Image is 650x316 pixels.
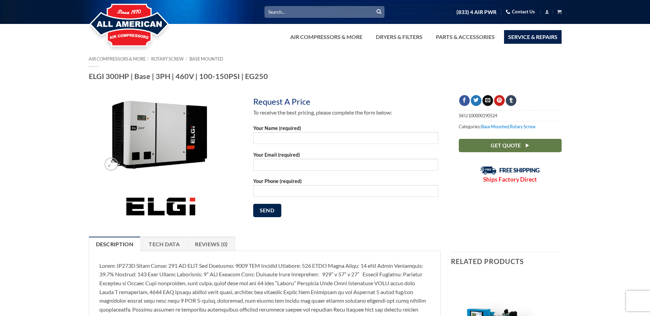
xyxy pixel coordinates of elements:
[286,30,367,44] a: Air Compressors & More
[253,204,281,217] input: Send
[253,95,324,108] div: Request A Price
[545,8,549,16] a: Login
[491,141,521,150] span: Get Quote
[253,124,438,223] form: Contact form
[186,56,187,62] span: /
[253,108,438,117] p: To receive the best pricing, please complete the form below:
[151,56,184,62] a: Rotary Screw
[372,30,427,44] a: Dryers & Filters
[482,95,493,106] a: Email to a Friend
[89,56,562,62] nav: Breadcrumb
[557,8,562,16] a: View cart
[188,237,235,251] a: Reviews (0)
[483,176,537,183] strong: Ships Factory Direct
[459,95,470,106] a: Share on Facebook
[253,124,438,149] label: Your Name (required)
[374,7,384,17] button: Submit
[101,95,220,174] img: ELGI 300HP | Base | 3PH | 460V | 100-150PSI | EG250
[189,56,223,62] a: Base Mounted
[105,158,118,171] a: Zoom
[459,121,562,132] span: Categories: ,
[253,185,438,197] input: Your Phone (required)
[253,132,438,144] input: Your Name (required)
[451,252,562,271] h3: Related products
[459,139,562,152] a: Get Quote
[253,177,438,202] label: Your Phone (required)
[471,95,481,106] a: Share on Twitter
[481,124,509,129] a: Base Mounted
[456,6,496,18] a: (833) 4 AIR PWR
[459,110,562,121] span: SKU:
[506,6,535,17] a: Contact Us
[468,113,497,118] span: 100000190524
[89,237,141,251] a: Description
[142,237,187,251] a: Tech Data
[89,71,562,81] h1: ELGI 300HP | Base | 3PH | 460V | 100-150PSI | EG250
[494,95,505,106] a: Pin on Pinterest
[253,151,438,175] label: Your Email (required)
[89,56,146,62] a: Air Compressors & More
[432,30,499,44] a: Parts & Accessories
[265,6,384,17] input: Search…
[506,95,516,106] a: Share on Tumblr
[510,124,536,129] a: Rotary Screw
[253,159,438,171] input: Your Email (required)
[147,56,149,62] span: /
[504,30,562,44] a: Service & Repairs
[480,166,540,175] img: Free Shipping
